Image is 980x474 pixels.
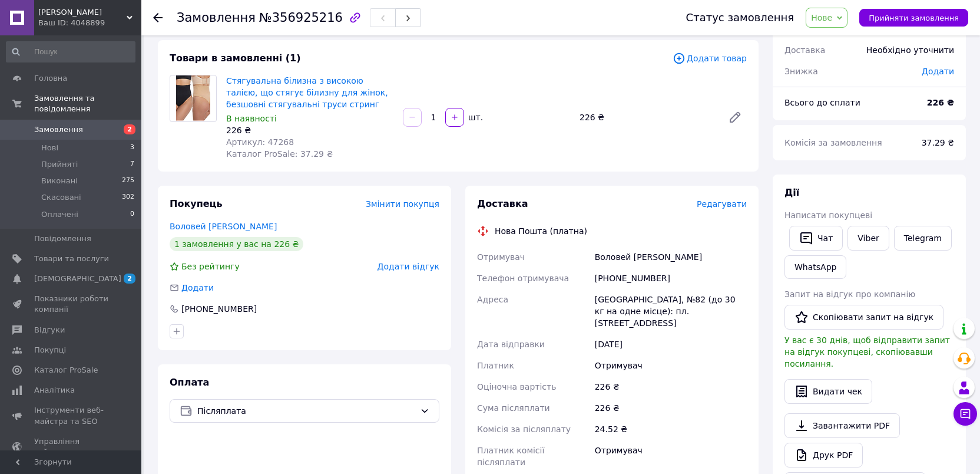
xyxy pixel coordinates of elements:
[34,325,65,335] span: Відгуки
[177,11,256,25] span: Замовлення
[922,67,954,76] span: Додати
[784,443,863,468] a: Друк PDF
[592,440,749,473] div: Отримувач
[180,303,258,315] div: [PHONE_NUMBER]
[34,436,109,457] span: Управління сайтом
[673,52,747,65] span: Додати товар
[492,225,590,237] div: Нова Пошта (платна)
[41,176,78,186] span: Виконані
[784,335,950,368] span: У вас є 30 днів, щоб відправити запит на відгук покупцеві, скопіювавши посилання.
[784,289,915,299] span: Запит на відгук про компанію
[477,446,544,467] span: Платник комісії післяплати
[847,226,889,251] a: Viber
[784,98,860,107] span: Всього до сплати
[477,403,550,413] span: Сума післяплати
[226,137,294,147] span: Артикул: 47268
[226,114,277,123] span: В наявності
[41,192,81,203] span: Скасовані
[34,73,67,84] span: Головна
[130,143,134,153] span: 3
[38,18,141,28] div: Ваш ID: 4048899
[784,45,825,55] span: Доставка
[592,334,749,355] div: [DATE]
[592,419,749,440] div: 24.52 ₴
[784,255,846,279] a: WhatsApp
[477,361,514,370] span: Платник
[176,75,211,121] img: Стягувальна білизна з високою талією, що стягує білизну для жінок, безшовні стягувальні труси стринг
[34,233,91,244] span: Повідомлення
[34,365,98,376] span: Каталог ProSale
[953,402,977,426] button: Чат з покупцем
[784,210,872,220] span: Написати покупцеві
[789,226,843,251] button: Чат
[366,199,439,209] span: Змінити покупця
[859,9,968,27] button: Прийняти замовлення
[784,379,872,404] button: Видати чек
[477,340,545,349] span: Дата відправки
[477,274,569,283] span: Телефон отримувача
[784,138,882,147] span: Комісія за замовлення
[811,13,832,22] span: Нове
[477,198,528,209] span: Доставка
[34,93,141,114] span: Замовлення та повідомлення
[197,404,415,417] span: Післяплата
[723,106,747,129] a: Редагувати
[170,377,209,388] span: Оплата
[38,7,127,18] span: Akira
[170,198,223,209] span: Покупець
[894,226,952,251] a: Telegram
[34,274,121,284] span: [DEMOGRAPHIC_DATA]
[34,405,109,426] span: Інструменти веб-майстра та SEO
[122,192,134,203] span: 302
[784,305,943,330] button: Скопіювати запит на відгук
[41,143,58,153] span: Нові
[124,124,135,134] span: 2
[592,355,749,376] div: Отримувач
[477,295,508,304] span: Адреса
[477,252,525,262] span: Отримувач
[124,274,135,284] span: 2
[922,138,954,147] span: 37.29 ₴
[170,52,301,64] span: Товари в замовленні (1)
[34,294,109,315] span: Показники роботи компанії
[784,187,799,198] span: Дії
[226,76,388,109] a: Стягувальна білизна з високою талією, що стягує білизну для жінок, безшовні стягувальні труси стринг
[784,67,818,76] span: Знижка
[378,262,439,271] span: Додати відгук
[592,397,749,419] div: 226 ₴
[170,222,277,231] a: Воловей [PERSON_NAME]
[259,11,343,25] span: №356925216
[130,159,134,170] span: 7
[181,283,214,292] span: Додати
[34,385,75,396] span: Аналітика
[6,41,135,62] input: Пошук
[226,124,393,136] div: 226 ₴
[465,111,484,123] div: шт.
[34,124,83,135] span: Замовлення
[927,98,954,107] b: 226 ₴
[592,289,749,334] div: [GEOGRAPHIC_DATA], №82 (до 30 кг на одне місце): пл. [STREET_ADDRESS]
[34,254,109,264] span: Товари та послуги
[869,14,959,22] span: Прийняти замовлення
[575,109,719,126] div: 226 ₴
[784,413,900,438] a: Завантажити PDF
[592,376,749,397] div: 226 ₴
[477,382,556,391] span: Оціночна вартість
[181,262,240,271] span: Без рейтингу
[153,12,163,24] div: Повернутися назад
[170,237,303,251] div: 1 замовлення у вас на 226 ₴
[34,345,66,355] span: Покупці
[226,149,333,159] span: Каталог ProSale: 37.29 ₴
[859,37,961,63] div: Необхідно уточнити
[41,209,78,220] span: Оплачені
[41,159,78,170] span: Прийняті
[592,246,749,268] div: Воловей [PERSON_NAME]
[477,424,571,434] span: Комісія за післяплату
[686,12,794,24] div: Статус замовлення
[122,176,134,186] span: 275
[592,268,749,289] div: [PHONE_NUMBER]
[130,209,134,220] span: 0
[697,199,747,209] span: Редагувати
